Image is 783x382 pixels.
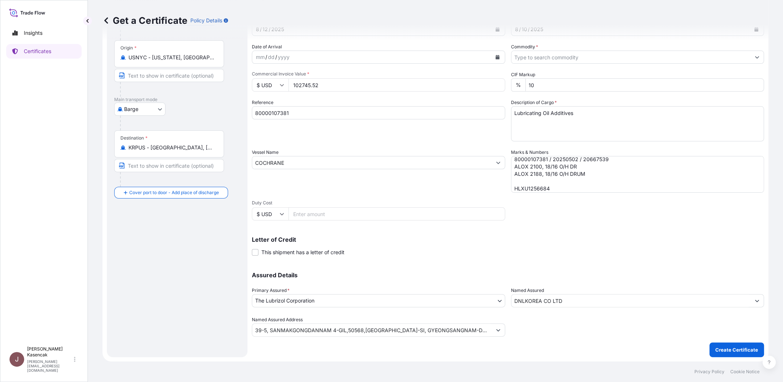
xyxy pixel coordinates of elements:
[255,53,265,62] div: month,
[288,78,505,92] input: Enter amount
[128,54,215,61] input: Origin
[114,69,224,82] input: Text to appear on certificate
[252,106,505,119] input: Enter booking reference
[750,51,764,64] button: Show suggestions
[275,53,277,62] div: /
[24,48,51,55] p: Certificates
[6,44,82,59] a: Certificates
[265,53,267,62] div: /
[252,99,273,106] label: Reference
[120,135,148,141] div: Destination
[27,359,72,372] p: [PERSON_NAME][EMAIL_ADDRESS][DOMAIN_NAME]
[525,78,764,92] input: Enter percentage between 0 and 24%
[252,149,279,156] label: Vessel Name
[694,369,724,375] a: Privacy Policy
[252,43,282,51] span: Date of Arrival
[288,207,505,220] input: Enter amount
[128,144,215,151] input: Destination
[252,323,492,337] input: Named Assured Address
[6,26,82,40] a: Insights
[267,53,275,62] div: day,
[492,51,503,63] button: Calendar
[511,51,751,64] input: Type to search commodity
[114,103,165,116] button: Select transport
[252,71,505,77] span: Commercial Invoice Value
[190,17,222,24] p: Policy Details
[252,237,764,242] p: Letter of Credit
[511,78,525,92] div: %
[120,45,137,51] div: Origin
[27,346,72,358] p: [PERSON_NAME] Kasencak
[511,43,538,51] label: Commodity
[252,316,303,323] label: Named Assured Address
[511,99,557,106] label: Description of Cargo
[511,149,548,156] label: Marks & Numbers
[124,105,138,113] span: Barge
[129,189,219,196] span: Cover port to door - Add place of discharge
[24,29,42,37] p: Insights
[255,297,314,304] span: The Lubrizol Corporation
[252,200,505,206] span: Duty Cost
[492,323,505,337] button: Show suggestions
[252,294,505,307] button: The Lubrizol Corporation
[114,159,224,172] input: Text to appear on certificate
[102,15,187,26] p: Get a Certificate
[252,272,764,278] p: Assured Details
[715,346,758,353] p: Create Certificate
[277,53,290,62] div: year,
[750,294,764,307] button: Show suggestions
[114,97,240,103] p: Main transport mode
[511,71,535,78] label: CIF Markup
[709,342,764,357] button: Create Certificate
[511,294,751,307] input: Assured Name
[511,287,544,294] label: Named Assured
[730,369,760,375] a: Cookie Notice
[492,156,505,169] button: Show suggestions
[114,187,228,199] button: Cover port to door - Add place of discharge
[261,249,344,256] span: This shipment has a letter of credit
[15,356,19,363] span: J
[252,156,492,169] input: Type to search vessel name or IMO
[252,287,290,294] span: Primary Assured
